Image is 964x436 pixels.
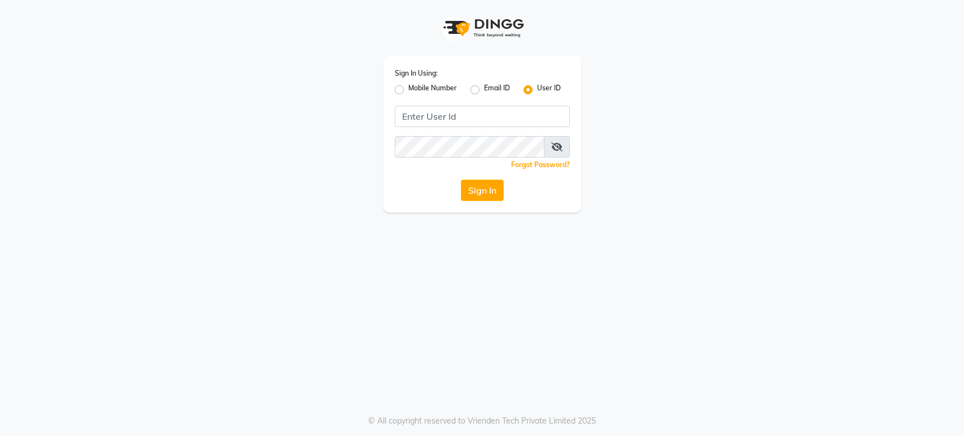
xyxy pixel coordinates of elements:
label: Email ID [484,83,510,97]
input: Username [395,106,570,127]
label: Sign In Using: [395,68,438,79]
img: logo1.svg [437,11,527,45]
label: Mobile Number [408,83,457,97]
input: Username [395,136,544,158]
label: User ID [537,83,561,97]
button: Sign In [461,180,504,201]
a: Forgot Password? [511,160,570,169]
